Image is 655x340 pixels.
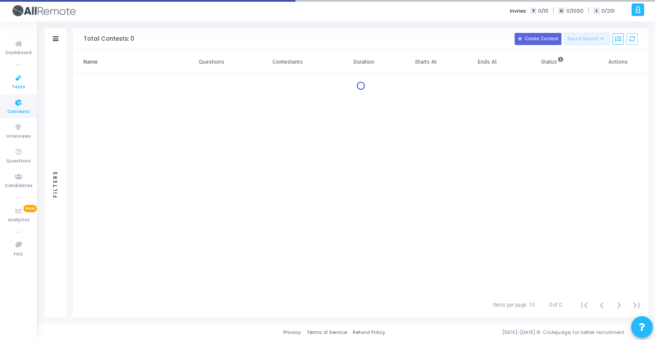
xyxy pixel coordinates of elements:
span: | [588,6,589,15]
span: 0/1000 [566,7,584,15]
span: FAQ [14,251,23,258]
th: Ends At [457,50,519,74]
span: Tests [12,84,25,91]
div: Filters [52,136,59,231]
span: Contests [7,108,29,116]
span: | [553,6,554,15]
div: 15 [529,301,535,309]
span: 0/10 [538,7,548,15]
th: Duration [333,50,395,74]
div: Items per page: [493,301,527,309]
th: Actions [587,50,649,74]
th: Questions [181,50,243,74]
a: Terms of Service [307,329,347,336]
span: 0/201 [601,7,615,15]
span: Interviews [6,133,31,140]
span: I [593,8,599,14]
a: Privacy [283,329,301,336]
button: Previous page [593,296,610,314]
div: 0 of 0 [549,301,562,309]
th: Status [518,50,587,74]
span: New [23,205,37,212]
span: Analytics [8,217,29,224]
button: Next page [610,296,628,314]
th: Starts At [395,50,457,74]
label: Invites: [510,7,527,15]
span: Candidates [5,182,32,190]
button: Create Contest [515,33,561,45]
span: Dashboard [6,49,32,57]
button: First page [576,296,593,314]
button: Last page [628,296,645,314]
a: Refund Policy [353,329,385,336]
div: Total Contests: 0 [84,36,134,42]
span: Questions [6,158,31,165]
span: T [531,8,536,14]
img: logo [11,2,76,19]
span: C [558,8,564,14]
th: Name [73,50,181,74]
button: Export Report [564,33,610,45]
th: Contestants [243,50,333,74]
div: [DATE]-[DATE] © Codejudge, for better recruitment. [385,329,644,336]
